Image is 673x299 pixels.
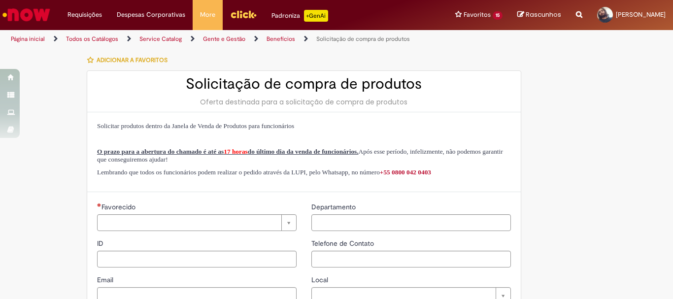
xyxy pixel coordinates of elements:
[97,76,511,92] h2: Solicitação de compra de produtos
[97,97,511,107] div: Oferta destinada para a solicitação de compra de produtos
[97,251,297,267] input: ID
[316,35,410,43] a: Solicitação de compra de produtos
[97,203,101,207] span: Necessários
[101,202,137,211] span: Necessários - Favorecido
[311,202,358,211] span: Departamento
[67,10,102,20] span: Requisições
[117,10,185,20] span: Despesas Corporativas
[526,10,561,19] span: Rascunhos
[464,10,491,20] span: Favoritos
[311,239,376,248] span: Telefone de Contato
[248,148,359,155] span: do último dia da venda de funcionários.
[203,35,245,43] a: Gente e Gestão
[97,239,105,248] span: ID
[139,35,182,43] a: Service Catalog
[224,148,248,155] span: 17 horas
[1,5,52,25] img: ServiceNow
[97,168,431,176] span: Lembrando que todos os funcionários podem realizar o pedido através da LUPI, pelo Whatsapp, no nú...
[97,275,115,284] span: Email
[311,275,330,284] span: Local
[311,214,511,231] input: Departamento
[493,11,503,20] span: 15
[230,7,257,22] img: click_logo_yellow_360x200.png
[97,148,503,163] span: Após esse período, infelizmente, não podemos garantir que conseguiremos ajudar!
[66,35,118,43] a: Todos os Catálogos
[311,251,511,267] input: Telefone de Contato
[616,10,666,19] span: [PERSON_NAME]
[97,122,294,130] span: Solicitar produtos dentro da Janela de Venda de Produtos para funcionários
[97,56,168,64] span: Adicionar a Favoritos
[380,168,431,176] a: +55 0800 042 0403
[97,214,297,231] a: Limpar campo Favorecido
[267,35,295,43] a: Benefícios
[7,30,441,48] ul: Trilhas de página
[200,10,215,20] span: More
[87,50,173,70] button: Adicionar a Favoritos
[304,10,328,22] p: +GenAi
[11,35,45,43] a: Página inicial
[271,10,328,22] div: Padroniza
[97,148,224,155] span: O prazo para a abertura do chamado é até as
[517,10,561,20] a: Rascunhos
